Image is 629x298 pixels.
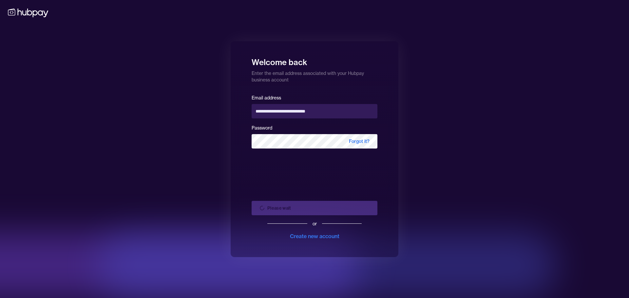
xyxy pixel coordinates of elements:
h1: Welcome back [252,53,377,67]
label: Password [252,125,272,131]
div: Create new account [290,232,339,240]
div: or [313,220,317,227]
span: Forgot it? [341,134,377,149]
label: Email address [252,95,281,101]
p: Enter the email address associated with your Hubpay business account [252,67,377,83]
